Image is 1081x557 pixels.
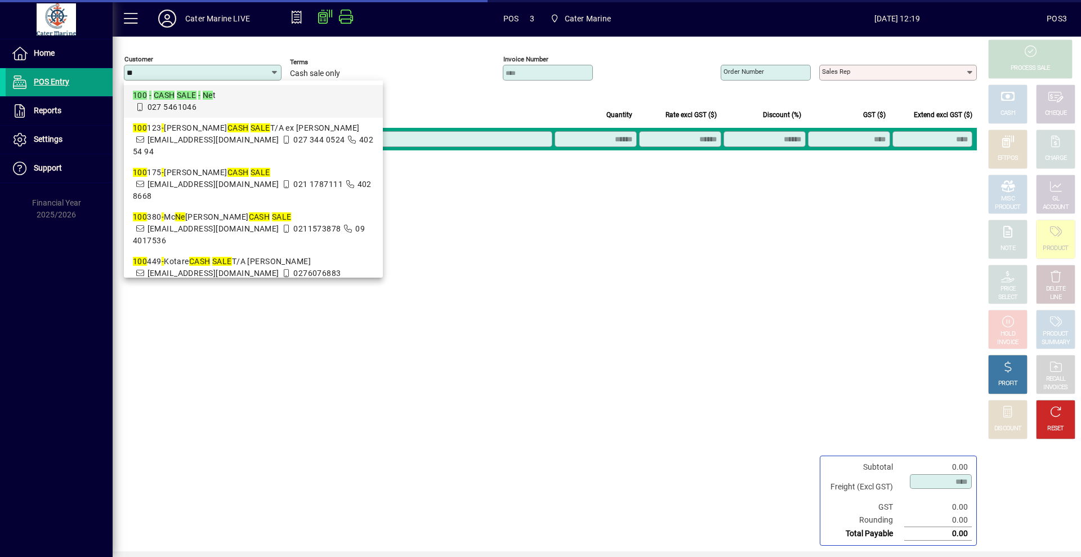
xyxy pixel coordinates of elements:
mat-option: 100123 - Andrew Smith CASH SALE T/A ex Sherilee [124,118,383,162]
em: CASH [227,123,249,132]
div: PRODUCT [1043,244,1068,253]
div: PROCESS SALE [1011,64,1050,73]
div: POS3 [1047,10,1067,28]
div: PRODUCT [1043,330,1068,338]
span: 021 1787111 [293,180,343,189]
span: Home [34,48,55,57]
mat-label: Customer [124,55,153,63]
span: Terms [290,59,358,66]
div: HOLD [1000,330,1015,338]
td: 0.00 [904,501,972,514]
button: Profile [149,8,185,29]
div: INVOICE [997,338,1018,347]
span: Quantity [606,109,632,121]
em: SALE [212,257,232,266]
div: SELECT [998,293,1018,302]
div: LINE [1050,293,1061,302]
td: 0.00 [904,461,972,474]
td: 0.00 [904,527,972,541]
span: Settings [34,135,62,144]
em: 100 [133,91,147,100]
span: [DATE] 12:19 [748,10,1047,28]
span: [EMAIL_ADDRESS][DOMAIN_NAME] [148,269,279,278]
div: t [133,90,374,101]
em: CASH [189,257,211,266]
em: 100 [133,257,147,266]
div: EFTPOS [998,154,1019,163]
mat-label: Sales rep [822,68,850,75]
mat-label: Order number [723,68,764,75]
div: CHEQUE [1045,109,1066,118]
em: Ne [203,91,213,100]
span: Reports [34,106,61,115]
span: Extend excl GST ($) [914,109,972,121]
div: GL [1052,195,1060,203]
div: ACCOUNT [1043,203,1069,212]
span: Cash sale only [290,69,340,78]
div: NOTE [1000,244,1015,253]
a: Reports [6,97,113,125]
em: SALE [251,168,270,177]
div: 123 [PERSON_NAME] T/A ex [PERSON_NAME] [133,122,374,134]
span: POS [503,10,519,28]
span: 0276076883 [293,269,341,278]
div: RECALL [1046,375,1066,384]
a: Home [6,39,113,68]
div: 175 [PERSON_NAME] [133,167,374,179]
div: MISC [1001,195,1015,203]
span: Rate excl GST ($) [665,109,717,121]
td: Rounding [825,514,904,527]
span: GST ($) [863,109,886,121]
mat-option: 100175 - Bob Goodwin CASH SALE [124,162,383,207]
em: - [162,168,164,177]
span: [EMAIL_ADDRESS][DOMAIN_NAME] [148,224,279,233]
span: [EMAIL_ADDRESS][DOMAIN_NAME] [148,180,279,189]
div: DISCOUNT [994,425,1021,433]
em: - [162,123,164,132]
em: - [162,257,164,266]
em: Ne [175,212,185,221]
em: 100 [133,123,147,132]
em: SALE [251,123,270,132]
mat-option: 100449 - Kotare CASH SALE T/A Robert Adams [124,251,383,284]
em: CASH [249,212,270,221]
span: 027 5461046 [148,103,197,112]
div: DELETE [1046,285,1065,293]
span: 0211573878 [293,224,341,233]
span: 3 [530,10,534,28]
em: SALE [177,91,196,100]
span: Cater Marine [565,10,611,28]
em: - [198,91,200,100]
div: CASH [1000,109,1015,118]
a: Support [6,154,113,182]
div: 380 Mc [PERSON_NAME] [133,211,374,223]
span: Support [34,163,62,172]
div: PROFIT [998,380,1017,388]
a: Settings [6,126,113,154]
span: POS Entry [34,77,69,86]
td: Total Payable [825,527,904,541]
em: - [149,91,151,100]
em: 100 [133,212,147,221]
em: CASH [227,168,249,177]
em: CASH [154,91,175,100]
em: 100 [133,168,147,177]
em: SALE [272,212,292,221]
div: 449 Kotare T/A [PERSON_NAME] [133,256,374,268]
span: [EMAIL_ADDRESS][DOMAIN_NAME] [148,135,279,144]
div: CHARGE [1045,154,1067,163]
div: PRODUCT [995,203,1020,212]
div: INVOICES [1043,384,1067,392]
span: Discount (%) [763,109,801,121]
span: 027 344 0524 [293,135,345,144]
span: Cater Marine [546,8,615,29]
mat-option: 100380 - McNeilly, Peter CASH SALE [124,207,383,251]
div: PRICE [1000,285,1016,293]
td: Subtotal [825,461,904,474]
div: RESET [1047,425,1064,433]
td: Freight (Excl GST) [825,474,904,501]
div: Cater Marine LIVE [185,10,250,28]
em: - [162,212,164,221]
mat-option: 100 - CASH SALE - Net [124,85,383,118]
td: 0.00 [904,514,972,527]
